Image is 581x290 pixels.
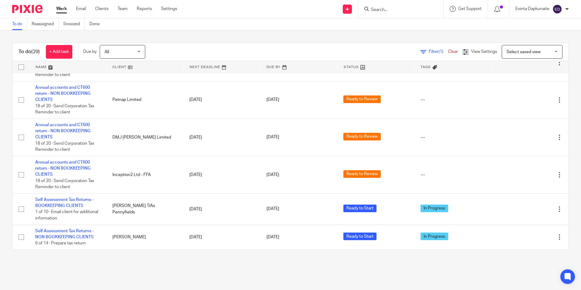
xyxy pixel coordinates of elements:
[35,141,94,152] span: 18 of 20 · Send Corporation Tax Reminder to client
[343,205,376,212] span: Ready to Start
[507,50,541,54] span: Select saved view
[35,160,91,177] a: Annual accounts and CT600 return - NON BOOKKEEPING CLIENTS
[12,5,43,13] img: Pixie
[32,18,59,30] a: Reassigned
[266,207,279,211] span: [DATE]
[35,241,86,246] span: 6 of 14 · Prepare tax return
[183,193,260,225] td: [DATE]
[421,172,486,178] div: ---
[183,225,260,250] td: [DATE]
[183,156,260,193] td: [DATE]
[137,6,152,12] a: Reports
[421,233,448,240] span: In Progress
[35,104,94,115] span: 18 of 20 · Send Corporation Tax Reminder to client
[105,50,109,54] span: All
[448,50,458,54] a: Clear
[12,18,27,30] a: To do
[421,97,486,103] div: ---
[106,119,184,156] td: DMJ [PERSON_NAME] Limited
[89,18,104,30] a: Done
[266,135,279,140] span: [DATE]
[552,4,562,14] img: svg%3E
[46,45,72,59] a: + Add task
[266,235,279,239] span: [DATE]
[35,85,91,102] a: Annual accounts and CT600 return - NON BOOKKEEPING CLIENTS
[76,6,86,12] a: Email
[266,173,279,177] span: [DATE]
[421,65,431,69] span: Tags
[106,193,184,225] td: [PERSON_NAME] T/As Pennyfields
[370,7,425,13] input: Search
[35,229,94,239] a: Self Assessment Tax Returns - NON BOOKKEEPING CLIENTS
[266,98,279,102] span: [DATE]
[19,49,40,55] h1: To do
[106,81,184,119] td: Petnap Limited
[161,6,177,12] a: Settings
[35,198,94,208] a: Self Assessment Tax Returns - BOOKKEEPING CLIENTS
[35,123,91,140] a: Annual accounts and CT600 return - NON BOOKKEEPING CLIENTS
[343,133,381,140] span: Ready to Review
[471,50,497,54] span: View Settings
[438,50,443,54] span: (1)
[106,156,184,193] td: Inception2 Ltd - FFA
[343,170,381,178] span: Ready to Review
[421,134,486,140] div: ---
[83,49,97,55] p: Due by
[118,6,128,12] a: Team
[63,18,85,30] a: Snoozed
[429,50,448,54] span: Filter
[458,7,482,11] span: Get Support
[183,81,260,119] td: [DATE]
[95,6,108,12] a: Clients
[31,49,40,54] span: (29)
[183,119,260,156] td: [DATE]
[343,95,381,103] span: Ready to Review
[35,179,94,189] span: 18 of 20 · Send Corporation Tax Reminder to client
[106,225,184,250] td: [PERSON_NAME]
[515,6,549,12] p: Evinta Dapkunaite
[421,205,448,212] span: In Progress
[56,6,67,12] a: Work
[343,233,376,240] span: Ready to Start
[35,210,98,221] span: 1 of 10 · Email client for additional information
